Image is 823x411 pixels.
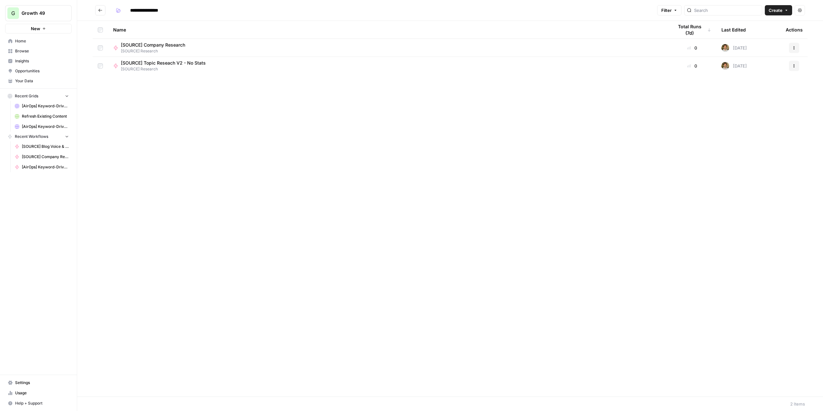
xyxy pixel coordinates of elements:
button: Go back [95,5,105,15]
span: G [11,9,15,17]
img: 9peqd3ak2lieyojmlm10uxo82l57 [721,62,729,70]
a: [SOURCE] Blog Voice & Tone Guidelines [12,141,72,152]
a: [AirOps] Keyword-Driven Article + Source: Content Brief [12,162,72,172]
span: Growth 49 [22,10,60,16]
span: [SOURCE] Company Research [121,42,185,48]
button: Recent Grids [5,91,72,101]
button: Recent Workflows [5,132,72,141]
span: Filter [661,7,672,13]
span: [SOURCE] Topic Reseach V2 - No Stats [121,60,206,66]
a: Opportunities [5,66,72,76]
a: [SOURCE] Topic Reseach V2 - No Stats[SOURCE] Research [113,60,663,72]
span: [SOURCE] Research [121,66,211,72]
a: Your Data [5,76,72,86]
button: New [5,24,72,33]
div: Actions [786,21,803,39]
input: Search [694,7,759,13]
span: Help + Support [15,400,69,406]
div: Name [113,21,663,39]
a: [AirOps] Keyword-Driven Article + Source: Content Brief Grid (Copy) [12,121,72,132]
span: Create [769,7,782,13]
span: Home [15,38,69,44]
span: Refresh Existing Content [22,113,69,119]
span: [AirOps] Keyword-Driven Article + Source: Content Brief Grid (Copy) [22,124,69,130]
div: 0 [673,45,711,51]
div: [DATE] [721,62,747,70]
span: Recent Grids [15,93,38,99]
button: Help + Support [5,398,72,408]
span: Opportunities [15,68,69,74]
span: [SOURCE] Blog Voice & Tone Guidelines [22,144,69,149]
a: [SOURCE] Company Research [12,152,72,162]
span: Recent Workflows [15,134,48,139]
img: 9peqd3ak2lieyojmlm10uxo82l57 [721,44,729,52]
span: [AirOps] Keyword-Driven Article + Source: Content Brief Grid [22,103,69,109]
span: [AirOps] Keyword-Driven Article + Source: Content Brief [22,164,69,170]
a: Refresh Existing Content [12,111,72,121]
a: [AirOps] Keyword-Driven Article + Source: Content Brief Grid [12,101,72,111]
span: [SOURCE] Research [121,48,190,54]
a: Home [5,36,72,46]
span: New [31,25,40,32]
a: Usage [5,388,72,398]
div: [DATE] [721,44,747,52]
a: Insights [5,56,72,66]
button: Create [765,5,792,15]
span: Settings [15,380,69,386]
button: Workspace: Growth 49 [5,5,72,21]
span: Usage [15,390,69,396]
span: [SOURCE] Company Research [22,154,69,160]
a: [SOURCE] Company Research[SOURCE] Research [113,42,663,54]
div: Last Edited [721,21,746,39]
button: Filter [657,5,682,15]
span: Browse [15,48,69,54]
a: Browse [5,46,72,56]
div: 0 [673,63,711,69]
a: Settings [5,378,72,388]
span: Your Data [15,78,69,84]
span: Insights [15,58,69,64]
div: 2 Items [790,401,805,407]
div: Total Runs (7d) [673,21,711,39]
